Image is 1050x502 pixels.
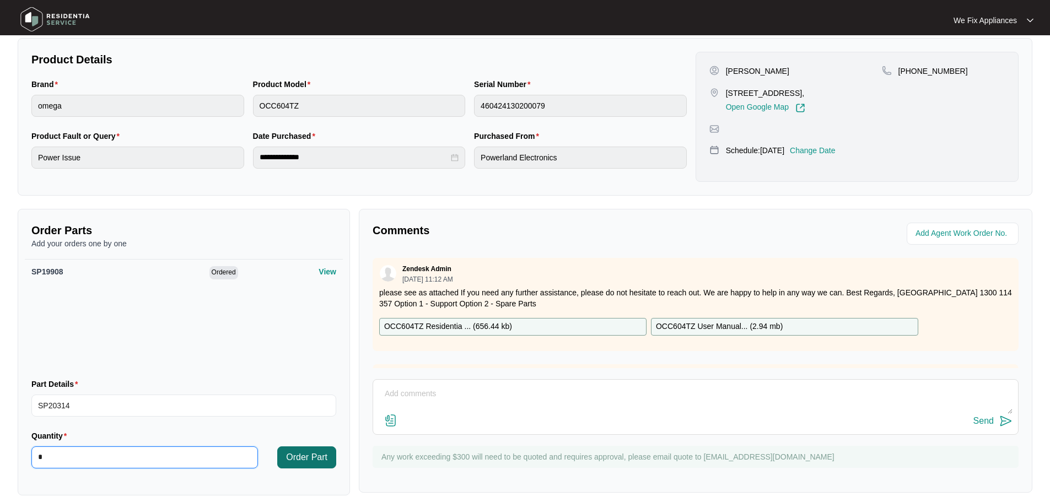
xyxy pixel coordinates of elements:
[381,451,1013,462] p: Any work exceeding $300 will need to be quoted and requires approval, please email quote to [EMAI...
[726,88,805,99] p: [STREET_ADDRESS],
[384,414,397,427] img: file-attachment-doc.svg
[31,238,336,249] p: Add your orders one by one
[373,223,688,238] p: Comments
[709,66,719,75] img: user-pin
[253,95,466,117] input: Product Model
[973,416,994,426] div: Send
[380,265,396,282] img: user.svg
[795,103,805,113] img: Link-External
[954,15,1017,26] p: We Fix Appliances
[882,66,892,75] img: map-pin
[709,124,719,134] img: map-pin
[319,266,336,277] p: View
[31,79,62,90] label: Brand
[726,103,805,113] a: Open Google Map
[31,430,71,441] label: Quantity
[253,131,320,142] label: Date Purchased
[726,145,784,156] p: Schedule: [DATE]
[656,321,783,333] p: OCC604TZ User Manual... ( 2.94 mb )
[286,451,327,464] span: Order Part
[402,265,451,273] p: Zendesk Admin
[31,131,124,142] label: Product Fault or Query
[916,227,1012,240] input: Add Agent Work Order No.
[31,52,687,67] p: Product Details
[31,379,83,390] label: Part Details
[474,95,687,117] input: Serial Number
[999,414,1013,428] img: send-icon.svg
[474,79,535,90] label: Serial Number
[209,266,238,279] span: Ordered
[31,223,336,238] p: Order Parts
[973,414,1013,429] button: Send
[253,79,315,90] label: Product Model
[726,66,789,77] p: [PERSON_NAME]
[898,66,968,77] p: [PHONE_NUMBER]
[17,3,94,36] img: residentia service logo
[277,446,336,468] button: Order Part
[709,88,719,98] img: map-pin
[379,287,1012,309] p: please see as attached If you need any further assistance, please do not hesitate to reach out. W...
[474,131,543,142] label: Purchased From
[402,276,453,283] p: [DATE] 11:12 AM
[260,152,449,163] input: Date Purchased
[709,145,719,155] img: map-pin
[384,321,512,333] p: OCC604TZ Residentia ... ( 656.44 kb )
[474,147,687,169] input: Purchased From
[31,267,63,276] span: SP19908
[31,395,336,417] input: Part Details
[31,95,244,117] input: Brand
[790,145,836,156] p: Change Date
[32,447,257,468] input: Quantity
[1027,18,1033,23] img: dropdown arrow
[31,147,244,169] input: Product Fault or Query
